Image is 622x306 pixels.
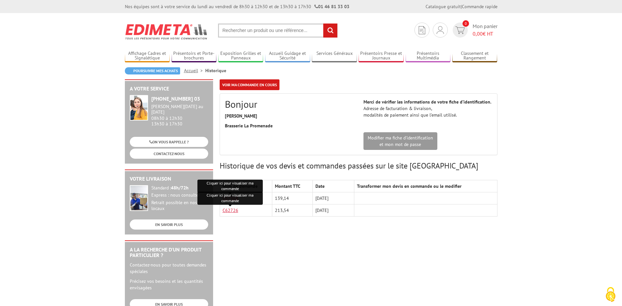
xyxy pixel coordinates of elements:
a: Services Généraux [312,51,357,61]
div: Cliquer ici pour visualiser ma commande [197,192,263,205]
strong: 01 46 81 33 03 [314,4,349,9]
a: Modifier ma fiche d'identificationet mon mot de passe [363,132,437,150]
a: Classement et Rangement [452,51,497,61]
a: Présentoirs Multimédia [406,51,451,61]
td: [DATE] [312,192,354,204]
a: Voir ma commande en cours [220,79,279,90]
a: Exposition Grilles et Panneaux [218,51,263,61]
div: [PERSON_NAME][DATE] au [DATE] [151,104,208,115]
th: Montant TTC [272,180,312,192]
img: widget-livraison.jpg [130,185,148,211]
li: Historique [205,67,226,74]
a: Commande rapide [462,4,497,9]
span: 0 [462,20,469,27]
img: Cookies (fenêtre modale) [602,286,619,303]
a: EN SAVOIR PLUS [130,219,208,230]
a: Accueil [184,68,205,73]
img: devis rapide [419,26,425,34]
td: 213,54 [272,204,312,217]
a: CONTACTEZ-NOUS [130,149,208,159]
div: Cliquer ici pour visualiser ma commande [197,180,263,193]
div: Standard : [151,185,208,191]
h2: A votre service [130,86,208,92]
span: Mon panier [473,23,497,38]
strong: Brasserie La Promenade [225,123,273,129]
td: [DATE] [312,204,354,217]
p: Contactez-nous pour toutes demandes spéciales [130,262,208,275]
strong: [PHONE_NUMBER] 03 [151,95,200,102]
a: ON VOUS RAPPELLE ? [130,137,208,147]
img: widget-service.jpg [130,95,148,121]
p: Adresse de facturation & livraison, modalités de paiement ainsi que l’email utilisé. [363,99,492,118]
div: Nos équipes sont à votre service du lundi au vendredi de 8h30 à 12h30 et de 13h30 à 17h30 [125,3,349,10]
span: € HT [473,30,497,38]
strong: Merci de vérifier les informations de votre fiche d’identification. [363,99,491,105]
th: Date [312,180,354,192]
td: 139,14 [272,192,312,204]
div: 08h30 à 12h30 13h30 à 17h30 [151,104,208,126]
a: Affichage Cadres et Signalétique [125,51,170,61]
h2: Bonjour [225,99,354,109]
div: Retrait possible en nos locaux [151,200,208,212]
a: devis rapide 0 Mon panier 0,00€ HT [451,23,497,38]
img: devis rapide [437,26,444,34]
h2: Votre livraison [130,176,208,182]
h2: A la recherche d'un produit particulier ? [130,247,208,258]
strong: 48h/72h [171,185,189,191]
a: Présentoirs et Porte-brochures [172,51,217,61]
a: Présentoirs Presse et Journaux [359,51,404,61]
strong: [PERSON_NAME] [225,113,257,119]
th: Transformer mon devis en commande ou le modifier [354,180,497,192]
a: Accueil Guidage et Sécurité [265,51,310,61]
button: Cookies (fenêtre modale) [599,284,622,306]
img: devis rapide [455,26,465,34]
span: 0,00 [473,30,483,37]
div: | [426,3,497,10]
p: Précisez vos besoins et les quantités envisagées [130,278,208,291]
a: C62726 [223,207,238,213]
a: Catalogue gratuit [426,4,461,9]
input: rechercher [323,24,337,38]
img: Edimeta [125,20,208,44]
h3: Historique de vos devis et commandes passées sur le site [GEOGRAPHIC_DATA] [220,162,497,170]
div: Express : nous consulter [151,192,208,198]
input: Rechercher un produit ou une référence... [218,24,338,38]
a: Poursuivre mes achats [125,67,180,74]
